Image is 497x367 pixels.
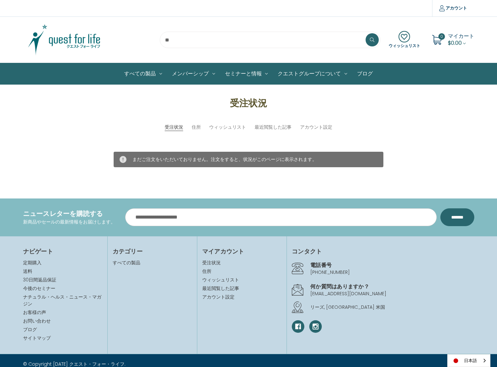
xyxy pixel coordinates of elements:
[310,282,474,290] h4: 何か質問はありますか？
[352,63,378,84] a: ブログ
[202,268,282,275] a: 住所
[202,247,282,256] h4: マイアカウント
[255,124,291,131] a: 最近閲覧した記事
[23,326,37,333] a: ブログ
[300,124,332,131] a: アカウント設定
[202,294,282,301] a: アカウント設定
[23,276,56,283] a: 30日間返品保証
[23,209,115,219] h4: ニュースレターを購読する
[310,290,386,297] a: [EMAIL_ADDRESS][DOMAIN_NAME]
[23,294,101,307] a: ナチュラル・ヘルス・ニュース・マガジン
[447,354,490,367] div: Language
[165,124,183,131] li: 受注状況
[310,269,350,275] a: [PHONE_NUMBER]
[119,63,167,84] a: All Products
[209,124,246,131] a: ウィッシュリスト
[23,259,41,266] a: 定期購入
[438,33,445,40] span: 0
[23,219,115,225] p: 新商品やセールの最新情報をお届けします。
[202,276,282,283] a: ウィッシュリスト
[310,261,474,269] h4: 電話番号
[292,247,474,256] h4: コンタクト
[448,39,462,47] span: $0.00
[23,318,51,324] a: お問い合わせ
[220,63,273,84] a: セミナーと情報
[23,247,102,256] h4: ナビゲート
[46,96,451,110] h1: 受注状況
[23,309,46,316] a: お客様の声
[448,32,474,47] a: Cart with 0 items
[202,259,282,266] a: 受注状況
[273,63,352,84] a: クエストグループについて
[132,156,317,163] span: まだご注文をいただいておりません。注文をすると、状況がこのページに表示されます。
[113,259,140,266] a: すべての製品
[447,354,490,367] aside: Language selected: 日本語
[113,247,192,256] h4: カテゴリー
[23,23,105,56] img: クエスト・グループ
[448,32,474,40] span: マイカート
[23,285,55,292] a: 今後のセミナー
[23,268,32,275] a: 送料
[23,335,51,341] a: サイトマップ
[192,124,201,131] a: 住所
[202,285,282,292] a: 最近閲覧した記事
[310,304,474,311] p: リーズ, [GEOGRAPHIC_DATA] 米国
[389,31,420,49] a: ウィッシュリスト
[448,354,490,367] a: 日本語
[167,63,220,84] a: メンバーシップ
